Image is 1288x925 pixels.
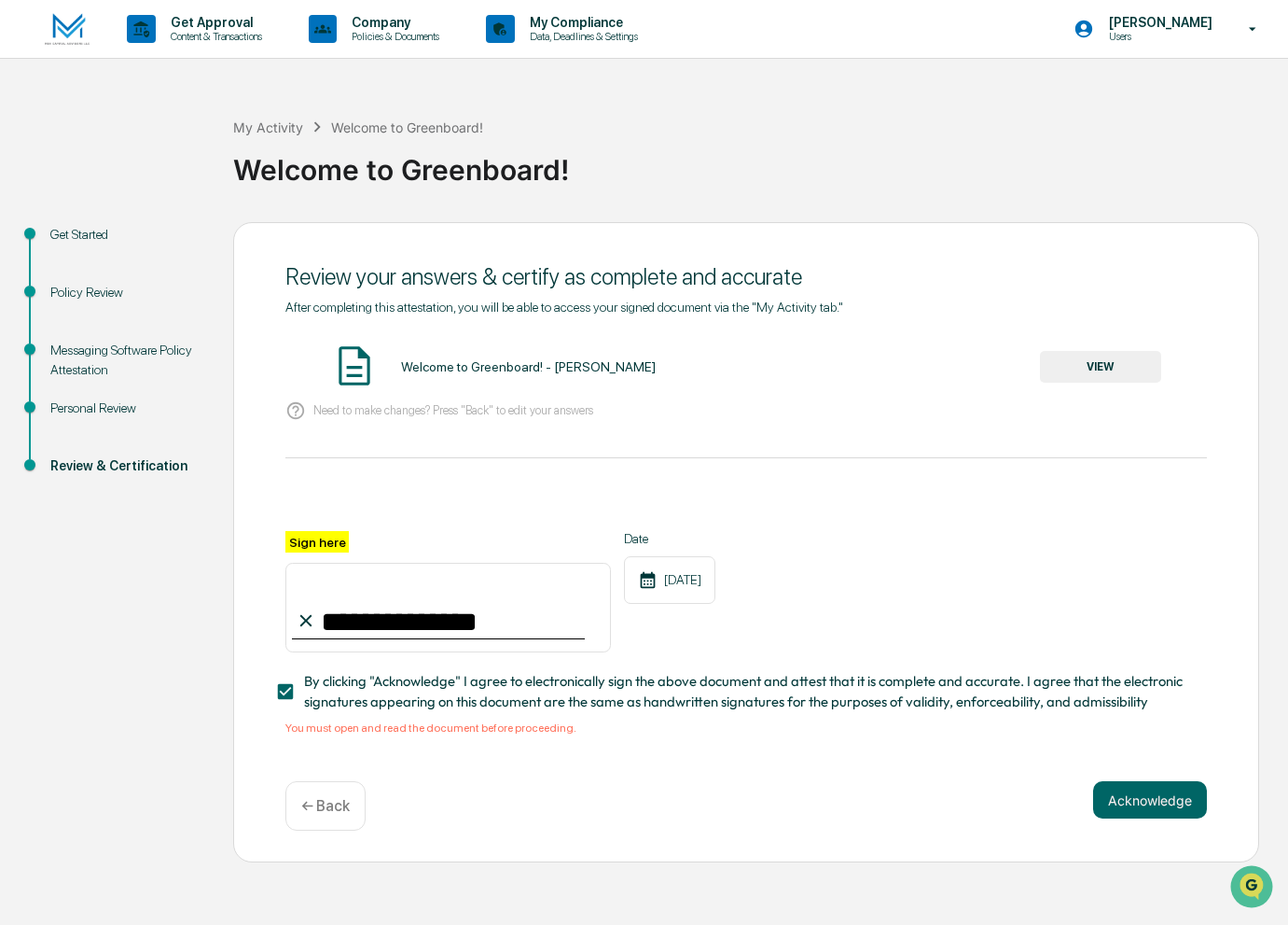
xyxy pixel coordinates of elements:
[128,228,239,261] a: 🗄️Attestations
[515,15,647,30] p: My Compliance
[156,30,271,43] p: Content & Transactions
[331,119,483,135] div: Welcome to Greenboard!
[624,556,715,604] div: [DATE]
[233,138,1279,187] div: Welcome to Greenboard!
[154,235,231,254] span: Attestations
[45,13,90,46] img: logo
[50,283,203,302] div: Policy Review
[156,15,271,30] p: Get Approval
[63,143,306,161] div: Start new chat
[63,161,236,176] div: We're available if you need us!
[285,263,1207,290] div: Review your answers & certify as complete and accurate
[1093,781,1207,819] button: Acknowledge
[401,359,656,374] div: Welcome to Greenboard! - [PERSON_NAME]
[11,263,125,297] a: 🔎Data Lookup
[19,237,34,252] div: 🖐️
[337,30,449,43] p: Policies & Documents
[301,797,350,815] p: ← Back
[304,671,1192,713] span: By clicking "Acknowledge" I agree to electronically sign the above document and attest that it is...
[337,15,449,30] p: Company
[37,271,118,289] span: Data Lookup
[37,235,120,254] span: Preclearance
[285,722,1207,735] div: You must open and read the document before proceeding.
[19,39,339,69] p: How can we help?
[1228,863,1279,914] iframe: Open customer support
[50,456,203,476] div: Review & Certification
[285,531,349,553] label: Sign here
[515,30,647,43] p: Data, Deadlines & Settings
[313,403,593,417] p: Need to make changes? Press "Back" to edit your answers
[19,273,34,287] div: 🔎
[132,315,226,330] a: Powered byPylon
[135,237,150,252] div: 🗄️
[50,225,203,245] div: Get Started
[1040,351,1161,383] button: VIEW
[233,119,303,135] div: My Activity
[624,531,715,546] label: Date
[1094,30,1222,43] p: Users
[186,316,226,330] span: Pylon
[50,399,203,418] div: Personal Review
[285,300,843,315] span: After completing this attestation, you will be able to access your signed document via the "My Ac...
[19,143,52,176] img: 1746055101610-c473b297-6a78-478c-a979-82029cc54cd1
[331,343,378,389] img: Document Icon
[1094,15,1222,30] p: [PERSON_NAME]
[11,228,128,261] a: 🖐️Preclearance
[317,148,339,171] button: Start new chat
[50,341,203,380] div: Messaging Software Policy Attestation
